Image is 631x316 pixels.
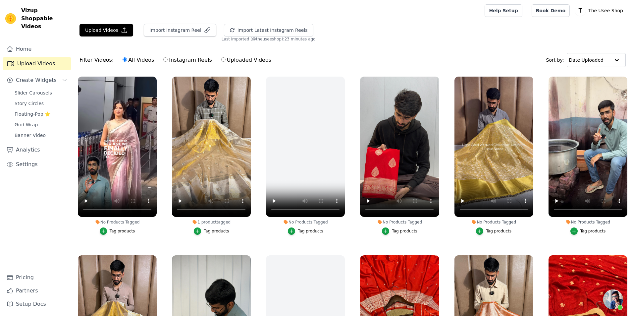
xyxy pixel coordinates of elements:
button: Tag products [100,227,135,235]
a: Analytics [3,143,71,157]
a: Pricing [3,271,71,284]
a: Slider Carousels [11,88,71,97]
button: Tag products [194,227,229,235]
button: Tag products [570,227,606,235]
span: Story Circles [15,100,44,107]
button: Upload Videos [79,24,133,36]
a: Book Demo [532,4,570,17]
button: Tag products [288,227,323,235]
div: 1 product tagged [172,220,251,225]
span: Grid Wrap [15,121,38,128]
button: Tag products [382,227,417,235]
div: Tag products [110,228,135,234]
a: Settings [3,158,71,171]
a: Partners [3,284,71,297]
div: No Products Tagged [78,220,157,225]
div: Tag products [392,228,417,234]
a: Floating-Pop ⭐ [11,109,71,119]
a: Story Circles [11,99,71,108]
span: Vizup Shoppable Videos [21,7,69,31]
button: Create Widgets [3,74,71,87]
a: Setup Docs [3,297,71,311]
span: Banner Video [15,132,46,139]
a: Open chat [603,289,623,309]
div: No Products Tagged [266,220,345,225]
div: Tag products [580,228,606,234]
img: Vizup [5,13,16,24]
a: Home [3,42,71,56]
p: The Usee Shop [586,5,626,17]
span: Create Widgets [16,76,57,84]
div: Sort by: [546,53,626,67]
label: Uploaded Videos [221,56,272,64]
span: Last imported (@ theuseeshop ): 23 minutes ago [222,36,316,42]
a: Banner Video [11,131,71,140]
input: Instagram Reels [163,57,168,62]
a: Upload Videos [3,57,71,70]
div: No Products Tagged [360,220,439,225]
a: Grid Wrap [11,120,71,129]
div: Tag products [204,228,229,234]
text: T [578,7,582,14]
button: Tag products [476,227,511,235]
button: T The Usee Shop [575,5,626,17]
a: Help Setup [485,4,522,17]
label: Instagram Reels [163,56,212,64]
button: Import Instagram Reel [144,24,216,36]
input: All Videos [123,57,127,62]
div: Tag products [298,228,323,234]
div: Tag products [486,228,511,234]
span: Floating-Pop ⭐ [15,111,50,117]
span: Slider Carousels [15,90,52,96]
input: Uploaded Videos [221,57,226,62]
button: Import Latest Instagram Reels [224,24,313,36]
div: Filter Videos: [79,52,275,68]
label: All Videos [122,56,154,64]
div: No Products Tagged [549,220,627,225]
div: No Products Tagged [454,220,533,225]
